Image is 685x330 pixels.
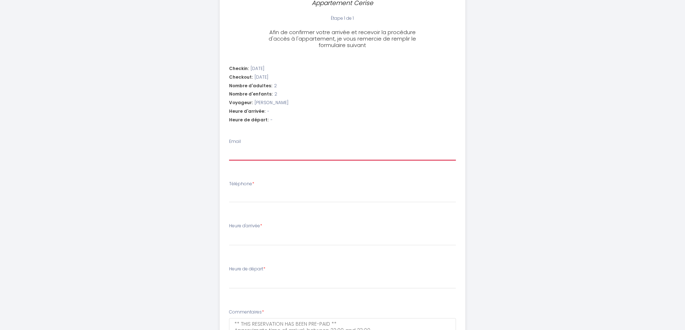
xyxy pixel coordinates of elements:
[229,138,241,145] label: Email
[267,108,269,115] span: -
[255,74,268,81] span: [DATE]
[270,117,273,124] span: -
[251,65,264,72] span: [DATE]
[269,28,416,49] span: Afin de confirmer votre arrivée et recevoir la procédure d'accès à l'appartement, je vous remerci...
[229,83,272,89] span: Nombre d'adultes:
[331,15,354,21] span: Étape 1 de 1
[255,99,288,106] span: [PERSON_NAME]
[274,91,277,98] span: 2
[229,65,249,72] span: Checkin:
[229,223,262,229] label: Heure d'arrivée
[229,74,253,81] span: Checkout:
[229,99,253,106] span: Voyageur:
[229,181,254,187] label: Téléphone
[229,108,265,115] span: Heure d'arrivée:
[274,83,277,89] span: 2
[229,91,273,98] span: Nombre d'enfants:
[229,266,265,273] label: Heure de départ
[229,309,264,316] label: Commentaires
[229,117,269,124] span: Heure de départ:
